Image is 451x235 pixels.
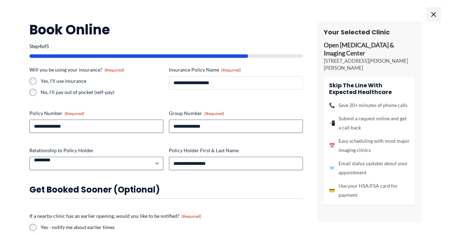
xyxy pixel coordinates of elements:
span: 4 [39,43,42,49]
span: 📲 [329,119,335,128]
label: Group Number [169,110,303,117]
legend: Will you be using your insurance? [29,66,124,73]
span: 📧 [329,163,335,173]
span: (Required) [204,111,224,116]
h4: Skip the line with Expected Healthcare [329,82,410,95]
p: Open [MEDICAL_DATA] & Imaging Center [324,41,415,58]
p: Step of [29,44,303,49]
label: Policy Number [29,110,163,117]
span: 5 [46,43,49,49]
li: Submit a request online and get a call back [329,114,410,132]
label: Insurance Policy Name [169,66,303,73]
label: Yes - notify me about earlier times [41,224,303,231]
p: [STREET_ADDRESS][PERSON_NAME][PERSON_NAME] [324,58,415,72]
span: 📞 [329,101,335,110]
legend: If a nearby clinic has an earlier opening, would you like to be notified? [29,213,201,220]
span: 💳 [329,186,335,195]
label: Policy Holder First & Last Name [169,147,303,154]
h3: Get booked sooner (optional) [29,184,303,195]
label: Relationship to Policy Holder [29,147,163,154]
h2: Book Online [29,21,303,38]
span: × [426,7,440,21]
label: Yes, I'll use insurance [41,78,163,85]
span: (Required) [182,214,201,219]
h3: Your Selected Clinic [324,28,415,36]
li: Use your HSA/FSA card for payment [329,181,410,200]
li: Email status updates about your appointment [329,159,410,177]
li: Easy scheduling with most major imaging clinics [329,136,410,155]
li: Save 20+ minutes of phone calls [329,101,410,110]
label: No, I'll pay out of pocket (self-pay) [41,89,163,96]
span: (Required) [104,67,124,73]
span: (Required) [64,111,84,116]
span: 📅 [329,141,335,150]
span: (Required) [221,67,241,73]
